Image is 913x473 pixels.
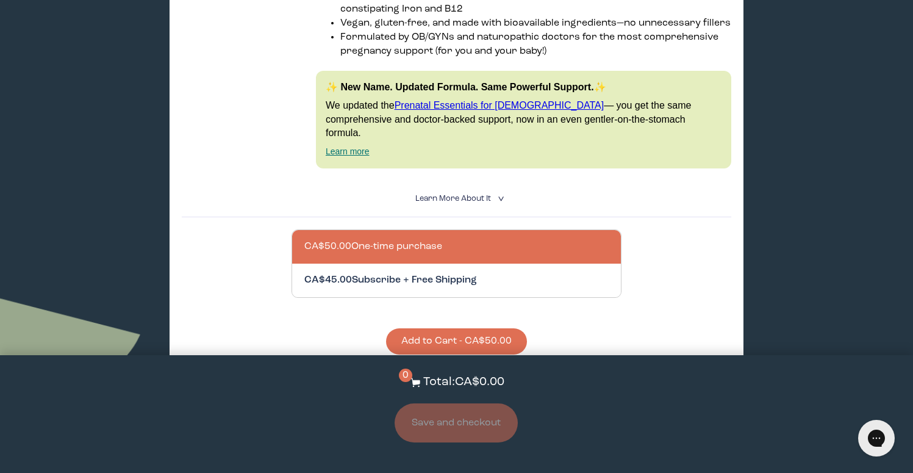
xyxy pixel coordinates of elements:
[340,31,731,59] li: Formulated by OB/GYNs and naturopathic doctors for the most comprehensive pregnancy support (for ...
[395,100,604,110] a: Prenatal Essentials for [DEMOGRAPHIC_DATA]
[340,16,731,31] li: Vegan, gluten-free, and made with bioavailable ingredients—no unnecessary fillers
[494,195,506,202] i: <
[852,416,901,461] iframe: Gorgias live chat messenger
[386,328,527,355] button: Add to Cart - CA$50.00
[399,369,412,382] span: 0
[326,99,721,140] p: We updated the — you get the same comprehensive and doctor-backed support, now in an even gentler...
[395,403,518,442] button: Save and checkout
[415,195,491,203] span: Learn More About it
[415,193,497,204] summary: Learn More About it <
[326,146,370,156] a: Learn more
[326,82,606,92] strong: ✨ New Name. Updated Formula. Same Powerful Support.✨
[423,374,504,391] p: Total: CA$0.00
